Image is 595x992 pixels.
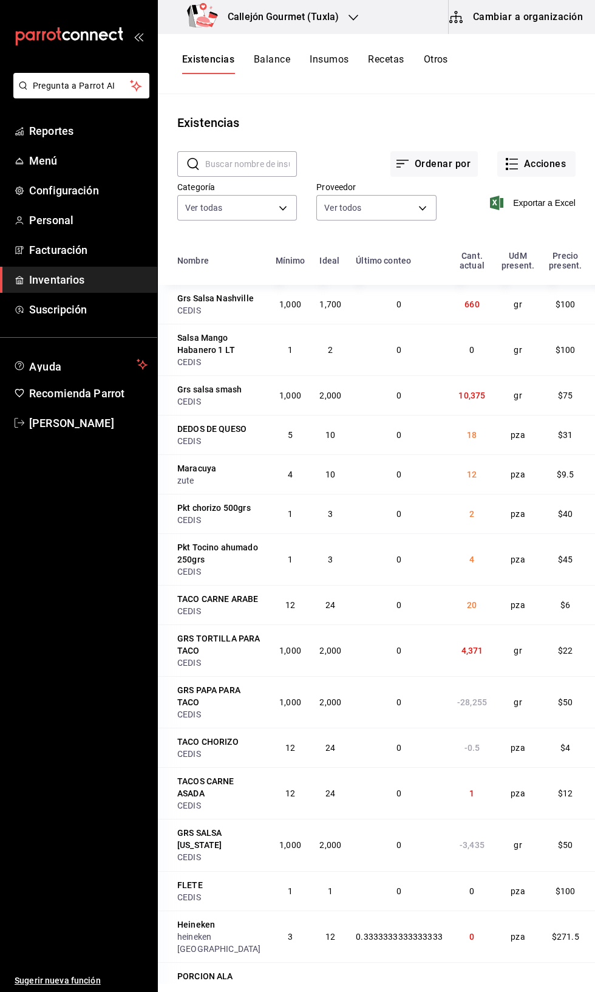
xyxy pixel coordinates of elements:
[177,292,254,304] div: Grs Salsa Nashville
[558,430,573,440] span: $31
[356,256,411,265] div: Último conteo
[177,827,261,851] div: GRS SALSA [US_STATE]
[288,555,293,564] span: 1
[177,395,261,408] div: CEDIS
[29,212,148,228] span: Personal
[558,391,573,400] span: $75
[218,10,339,24] h3: Callejón Gourmet (Tuxla)
[396,430,401,440] span: 0
[182,53,234,74] button: Existencias
[319,391,341,400] span: 2,000
[177,423,246,435] div: DEDOS DE QUESO
[396,886,401,896] span: 0
[324,202,361,214] span: Ver todos
[319,697,341,707] span: 2,000
[424,53,448,74] button: Otros
[469,788,474,798] span: 1
[29,152,148,169] span: Menú
[177,879,203,891] div: FLETE
[325,470,335,479] span: 10
[494,375,542,415] td: gr
[328,509,333,519] span: 3
[325,788,335,798] span: 24
[319,256,339,265] div: Ideal
[29,182,148,199] span: Configuración
[29,123,148,139] span: Reportes
[368,53,404,74] button: Recetas
[494,415,542,454] td: pza
[390,151,478,177] button: Ordenar por
[469,932,474,942] span: 0
[319,840,341,850] span: 2,000
[396,555,401,564] span: 0
[279,391,301,400] span: 1,000
[310,53,348,74] button: Insumos
[279,646,301,655] span: 1,000
[319,299,341,309] span: 1,700
[29,301,148,318] span: Suscripción
[494,494,542,533] td: pza
[29,357,132,372] span: Ayuda
[285,788,295,798] span: 12
[325,430,335,440] span: 10
[325,743,335,753] span: 24
[494,819,542,871] td: gr
[33,80,131,92] span: Pregunta a Parrot AI
[558,646,573,655] span: $22
[556,886,576,896] span: $100
[177,566,261,578] div: CEDIS
[494,585,542,624] td: pza
[182,53,448,74] div: navigation tabs
[396,600,401,610] span: 0
[177,684,261,708] div: GRS PAPA PARA TACO
[469,509,474,519] span: 2
[396,299,401,309] span: 0
[288,886,293,896] span: 1
[177,474,261,487] div: zute
[316,183,436,191] label: Proveedor
[558,555,573,564] span: $45
[328,555,333,564] span: 3
[494,871,542,911] td: pza
[177,304,261,316] div: CEDIS
[469,345,474,355] span: 0
[177,332,261,356] div: Salsa Mango Habanero 1 LT
[177,775,261,799] div: TACOS CARNE ASADA
[460,840,484,850] span: -3,435
[492,196,576,210] span: Exportar a Excel
[457,251,487,270] div: Cant. actual
[177,114,239,132] div: Existencias
[457,697,487,707] span: -28,255
[467,470,477,479] span: 12
[494,767,542,819] td: pza
[29,385,148,402] span: Recomienda Parrot
[558,697,573,707] span: $50
[177,657,261,669] div: CEDIS
[556,345,576,355] span: $100
[396,840,401,850] span: 0
[556,299,576,309] span: $100
[177,256,209,265] div: Nombre
[177,632,261,657] div: GRS TORTILLA PARA TACO
[8,88,149,101] a: Pregunta a Parrot AI
[396,391,401,400] span: 0
[494,911,542,962] td: pza
[328,886,333,896] span: 1
[469,555,474,564] span: 4
[285,600,295,610] span: 12
[288,932,293,942] span: 3
[560,600,570,610] span: $6
[325,600,335,610] span: 24
[494,533,542,585] td: pza
[497,151,576,177] button: Acciones
[177,514,261,526] div: CEDIS
[177,462,216,474] div: Maracuya
[177,383,242,395] div: Grs salsa smash
[288,509,293,519] span: 1
[288,470,293,479] span: 4
[177,799,261,812] div: CEDIS
[494,624,542,676] td: gr
[396,470,401,479] span: 0
[464,299,479,309] span: 660
[494,324,542,375] td: gr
